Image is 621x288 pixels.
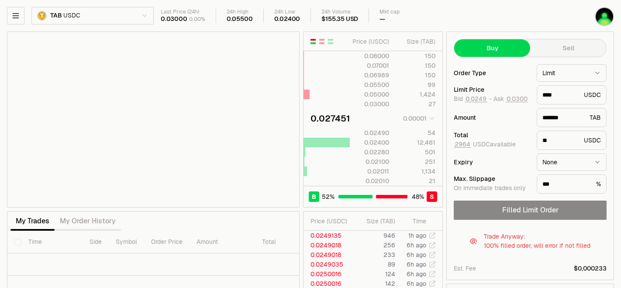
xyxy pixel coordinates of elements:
[354,260,396,269] td: 89
[470,232,590,250] button: Trade Anyway:100% filled order, will error if not filled
[397,37,435,46] div: Size ( TAB )
[350,52,389,60] div: 0.08000
[595,7,614,26] img: 4
[403,217,426,226] div: Time
[397,148,435,156] div: 501
[412,192,424,201] span: 48 %
[14,239,21,246] button: Select all
[454,87,530,93] div: Limit Price
[190,231,255,253] th: Amount
[430,192,434,201] span: S
[397,138,435,147] div: 12,461
[454,141,471,148] button: 2964
[21,231,83,253] th: Time
[354,250,396,260] td: 233
[397,71,435,80] div: 150
[407,241,426,249] time: 6h ago
[454,115,530,121] div: Amount
[350,71,389,80] div: 0.06969
[397,100,435,108] div: 27
[310,217,354,226] div: Price ( USDC )
[304,260,354,269] td: 0.0249035
[255,231,321,253] th: Total
[321,15,358,23] div: $155.35 USD
[312,192,316,201] span: B
[397,177,435,185] div: 21
[407,280,426,288] time: 6h ago
[55,212,121,230] button: My Order History
[310,112,350,125] div: 0.027451
[354,240,396,250] td: 256
[10,212,55,230] button: My Trades
[454,95,492,103] span: Bid -
[537,131,607,150] div: USDC
[350,148,389,156] div: 0.02280
[161,15,187,23] div: 0.03000
[350,128,389,137] div: 0.02490
[321,9,358,15] div: 24h Volume
[304,231,354,240] td: 0.0249135
[484,241,590,250] div: 100% filled order, will error if not filled
[227,15,253,23] div: 0.05500
[454,184,530,192] div: On immediate trades only
[350,80,389,89] div: 0.05500
[350,167,389,176] div: 0.02011
[274,9,300,15] div: 24h Low
[506,95,528,102] button: 0.0300
[454,132,530,138] div: Total
[354,269,396,279] td: 124
[493,95,528,103] span: Ask
[354,231,396,240] td: 946
[407,270,426,278] time: 6h ago
[407,251,426,259] time: 6h ago
[397,157,435,166] div: 251
[350,177,389,185] div: 0.02010
[83,231,109,253] th: Side
[7,32,299,207] iframe: Financial Chart
[397,128,435,137] div: 54
[318,38,325,45] button: Show Sell Orders Only
[397,167,435,176] div: 1,134
[379,15,385,23] div: —
[63,12,80,20] span: USDC
[304,250,354,260] td: 0.0249018
[50,12,62,20] span: TAB
[537,85,607,104] div: USDC
[350,61,389,70] div: 0.07001
[397,52,435,60] div: 150
[109,231,144,253] th: Symbol
[361,217,395,226] div: Size ( TAB )
[304,240,354,250] td: 0.0249018
[537,64,607,82] button: Limit
[537,174,607,194] div: %
[400,113,435,124] button: 0.00001
[454,140,516,148] span: USDC available
[350,100,389,108] div: 0.03000
[350,37,389,46] div: Price ( USDC )
[454,39,530,57] button: Buy
[144,231,190,253] th: Order Price
[379,9,400,15] div: Mkt cap
[454,70,530,76] div: Order Type
[161,9,205,15] div: Last Price (24h)
[530,39,606,57] button: Sell
[397,61,435,70] div: 150
[454,159,530,165] div: Expiry
[484,232,525,241] div: Trade Anyway :
[310,38,317,45] button: Show Buy and Sell Orders
[397,80,435,89] div: 99
[397,90,435,99] div: 1,424
[350,138,389,147] div: 0.02400
[465,95,487,102] button: 0.0249
[227,9,253,15] div: 24h High
[322,192,335,201] span: 52 %
[537,108,607,127] div: TAB
[350,90,389,99] div: 0.05000
[189,16,205,23] div: 0.00%
[304,269,354,279] td: 0.0250016
[454,264,476,273] div: Est. Fee
[407,260,426,268] time: 6h ago
[274,15,300,23] div: 0.02400
[454,176,530,182] div: Max. Slippage
[37,11,47,21] img: TAB.png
